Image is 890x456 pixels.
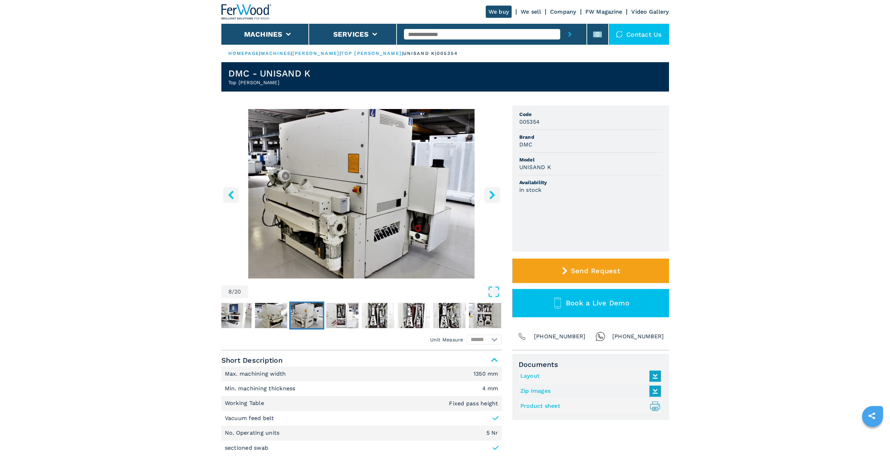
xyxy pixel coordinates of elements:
[616,31,623,38] img: Contact us
[596,332,605,341] img: Whatsapp
[519,140,533,149] h3: DMC
[289,302,324,330] button: Go to Slide 8
[75,302,356,330] nav: Thumbnail Navigation
[860,425,885,451] iframe: Chat
[519,133,662,140] span: Brand
[325,302,360,330] button: Go to Slide 9
[566,299,629,307] span: Book a Live Demo
[225,385,297,392] p: Min. machining thickness
[402,51,403,56] span: |
[396,302,431,330] button: Go to Slide 11
[221,4,272,20] img: Ferwood
[232,289,234,295] span: /
[228,68,311,79] h1: DMC - UNISAND K
[519,360,663,369] span: Documents
[292,51,340,56] a: [PERSON_NAME]
[223,187,239,203] button: left-button
[228,51,259,56] a: HOMEPAGE
[362,303,394,328] img: 2080264bfa3c8d8bad074f1f12879a50
[863,407,881,425] a: sharethis
[469,303,501,328] img: 627518ec1e55de2f4610f14314da426c
[486,430,498,436] em: 5 Nr
[484,187,500,203] button: right-button
[585,8,622,15] a: FW Magazine
[612,332,664,341] span: [PHONE_NUMBER]
[432,302,467,330] button: Go to Slide 12
[512,259,669,283] button: Send Request
[519,156,662,163] span: Model
[609,24,669,45] div: Contact us
[468,302,503,330] button: Go to Slide 13
[244,30,283,38] button: Machines
[219,303,251,328] img: d1ea9ac8d3f3a47c38264a0ff6f3d489
[291,51,292,56] span: |
[341,51,402,56] a: top [PERSON_NAME]
[403,50,437,57] p: unisand k |
[560,24,579,45] button: submit-button
[326,303,358,328] img: c4578be49ae85bcd15dd4a47999bd738
[512,289,669,317] button: Book a Live Demo
[520,400,657,412] a: Product sheet
[430,336,463,343] em: Unit Measure
[221,367,502,455] div: Short Description
[482,386,498,391] em: 4 mm
[221,354,502,367] span: Short Description
[519,186,542,194] h3: in stock
[519,111,662,118] span: Code
[333,30,369,38] button: Services
[340,51,341,56] span: |
[234,289,241,295] span: 20
[433,303,465,328] img: c88531a73a6162a3b54f7935b42af748
[631,8,669,15] a: Video Gallery
[449,401,498,406] em: Fixed pass height
[398,303,430,328] img: 92e5b8a2569f48ecd5a2059aa8fbe530
[259,51,261,56] span: |
[519,179,662,186] span: Availability
[517,332,527,341] img: Phone
[519,118,540,126] h3: 005354
[255,303,287,328] img: 5c85872b44907752b311fa8789d9bcb5
[550,8,576,15] a: Company
[521,8,541,15] a: We sell
[291,303,323,328] img: 7013ee297f223885f5388e55f8dc9f9c
[225,399,266,407] p: Working Table
[225,429,282,437] p: No. Operating units
[520,385,657,397] a: Zip Images
[221,109,502,278] img: Top Sanders DMC UNISAND K
[228,289,232,295] span: 8
[254,302,289,330] button: Go to Slide 7
[225,414,274,422] p: Vacuum feed belt
[534,332,586,341] span: [PHONE_NUMBER]
[225,370,288,378] p: Max. machining width
[437,50,458,57] p: 005354
[571,267,620,275] span: Send Request
[225,444,269,452] p: sectioned swab
[250,285,500,298] button: Open Fullscreen
[221,109,502,278] div: Go to Slide 8
[519,163,551,171] h3: UNISAND K
[520,370,657,382] a: Layout
[261,51,291,56] a: machines
[218,302,253,330] button: Go to Slide 6
[486,6,512,18] a: We buy
[228,79,311,86] h2: Top [PERSON_NAME]
[361,302,396,330] button: Go to Slide 10
[474,371,498,377] em: 1350 mm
